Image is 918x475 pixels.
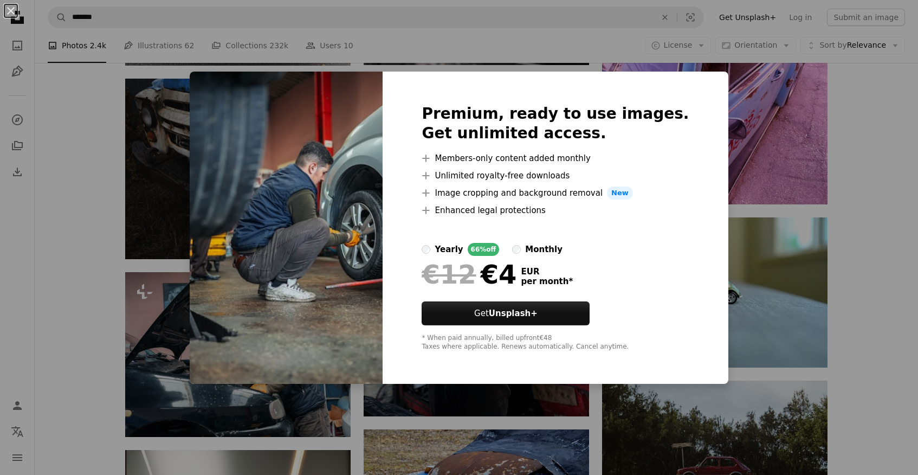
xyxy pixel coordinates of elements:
[422,334,689,351] div: * When paid annually, billed upfront €48 Taxes where applicable. Renews automatically. Cancel any...
[525,243,563,256] div: monthly
[422,260,516,288] div: €4
[422,301,590,325] button: GetUnsplash+
[422,245,430,254] input: yearly66%off
[190,72,383,384] img: premium_photo-1677009541116-790734bd1873
[422,104,689,143] h2: Premium, ready to use images. Get unlimited access.
[489,309,538,318] strong: Unsplash+
[468,243,500,256] div: 66% off
[422,152,689,165] li: Members-only content added monthly
[435,243,463,256] div: yearly
[521,277,573,286] span: per month *
[422,169,689,182] li: Unlimited royalty-free downloads
[422,187,689,200] li: Image cropping and background removal
[422,204,689,217] li: Enhanced legal protections
[521,267,573,277] span: EUR
[607,187,633,200] span: New
[422,260,476,288] span: €12
[512,245,521,254] input: monthly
